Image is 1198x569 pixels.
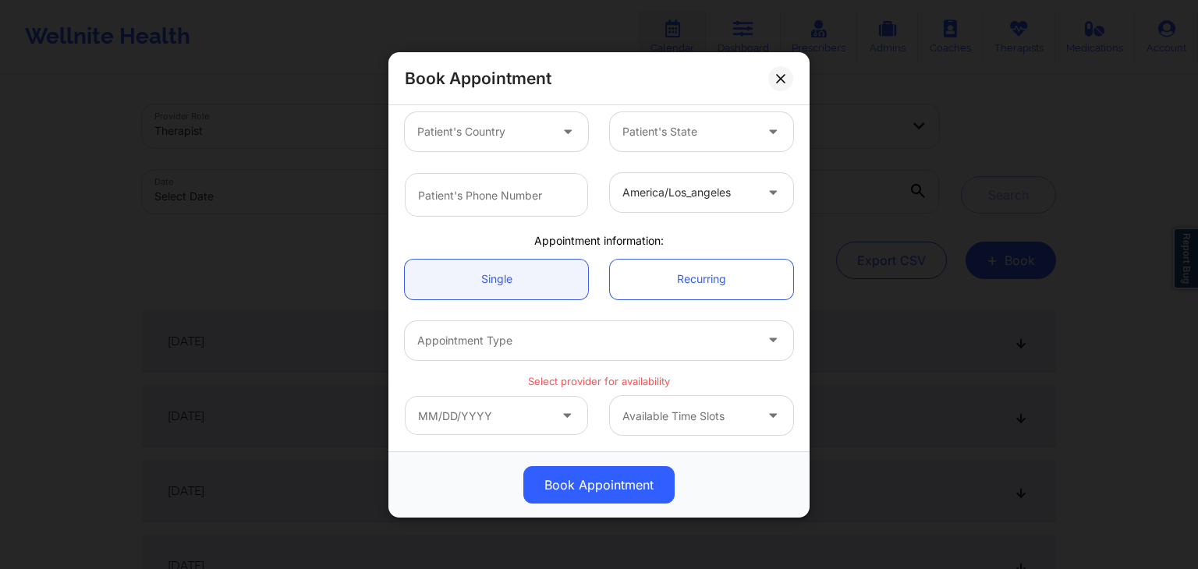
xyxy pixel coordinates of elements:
a: Single [405,259,588,299]
a: Recurring [610,259,793,299]
input: Patient's Phone Number [405,173,588,217]
button: Book Appointment [523,466,675,504]
div: Appointment information: [394,233,804,249]
div: america/los_angeles [622,173,754,212]
h2: Book Appointment [405,68,551,89]
input: MM/DD/YYYY [405,396,588,435]
p: Select provider for availability [405,373,793,388]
